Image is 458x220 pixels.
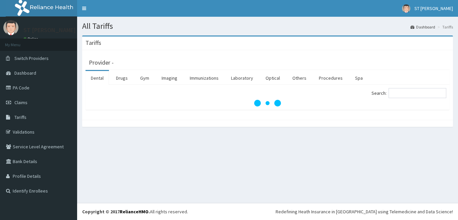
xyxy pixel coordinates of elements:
[410,24,435,30] a: Dashboard
[89,60,114,66] h3: Provider -
[23,36,40,41] a: Online
[23,27,76,33] p: ST [PERSON_NAME]
[82,209,150,215] strong: Copyright © 2017 .
[436,24,453,30] li: Tariffs
[254,90,281,117] svg: audio-loading
[402,4,410,13] img: User Image
[260,71,285,85] a: Optical
[14,70,36,76] span: Dashboard
[85,71,109,85] a: Dental
[135,71,155,85] a: Gym
[313,71,348,85] a: Procedures
[82,22,453,30] h1: All Tariffs
[3,20,18,35] img: User Image
[85,40,101,46] h3: Tariffs
[184,71,224,85] a: Immunizations
[226,71,259,85] a: Laboratory
[156,71,183,85] a: Imaging
[276,208,453,215] div: Redefining Heath Insurance in [GEOGRAPHIC_DATA] using Telemedicine and Data Science!
[287,71,312,85] a: Others
[14,114,26,120] span: Tariffs
[371,88,446,98] label: Search:
[389,88,446,98] input: Search:
[120,209,149,215] a: RelianceHMO
[111,71,133,85] a: Drugs
[14,55,49,61] span: Switch Providers
[77,203,458,220] footer: All rights reserved.
[414,5,453,11] span: ST [PERSON_NAME]
[14,99,27,105] span: Claims
[350,71,368,85] a: Spa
